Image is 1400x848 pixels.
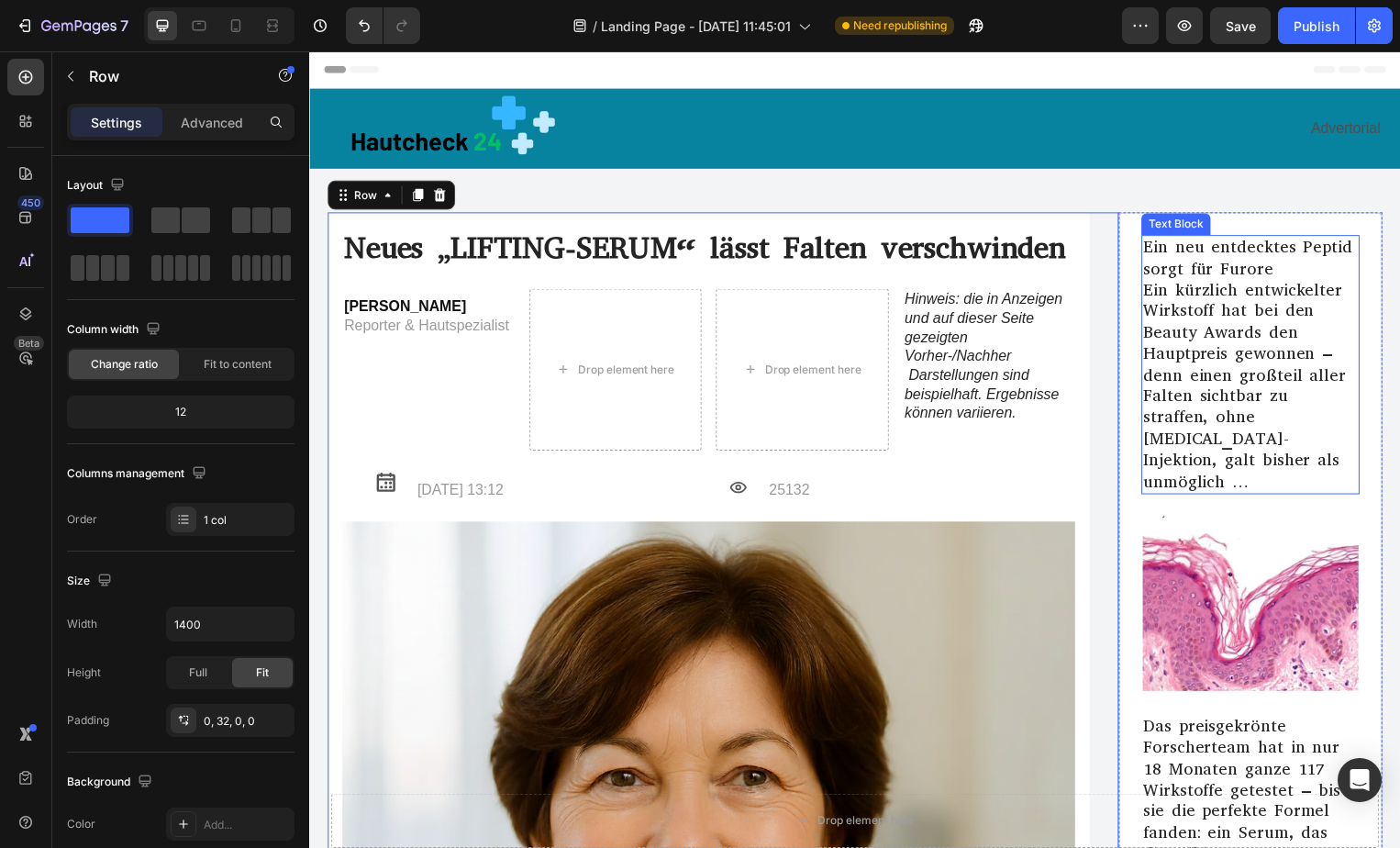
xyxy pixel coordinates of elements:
[513,769,610,784] div: Drop element here
[67,462,210,486] div: Columns management
[35,179,771,218] p: Neues „LIFTING-SERUM“ lässt Falten verschwinden
[839,469,1060,647] img: imgi_23_1721844096824_1718030132_Screenshot_2024_06_10_193121.webp
[67,511,97,528] div: Order
[67,712,109,729] div: Padding
[67,664,101,681] div: Height
[1278,7,1355,44] button: Publish
[91,113,142,132] p: Settings
[91,356,158,373] span: Change ratio
[1210,7,1271,44] button: Save
[460,314,557,329] div: Drop element here
[67,816,95,832] div: Color
[841,187,1058,230] p: Ein neu entdecktes Peptid sorgt für Furore
[67,770,156,795] div: Background
[71,399,291,425] div: 12
[256,664,269,681] span: Fit
[271,314,368,329] div: Drop element here
[35,250,158,265] strong: [PERSON_NAME]
[33,177,772,220] h1: Rich Text Editor. Editing area: main
[853,17,947,34] span: Need republishing
[109,433,402,452] p: [DATE] 13:12
[1338,758,1382,802] div: Open Intercom Messenger
[556,69,1081,88] p: Advertorial
[204,817,290,833] div: Add...
[424,431,441,449] img: Herunterladen_1.svg
[839,185,1060,447] div: Rich Text Editor. Editing area: main
[67,318,164,342] div: Column width
[89,65,245,87] p: Row
[7,7,137,44] button: 7
[120,15,128,37] p: 7
[593,17,597,36] span: /
[41,137,72,153] div: Row
[67,173,128,198] div: Layout
[204,512,290,529] div: 1 col
[189,664,207,681] span: Full
[843,166,906,183] div: Text Block
[67,569,116,594] div: Size
[181,113,243,132] p: Advanced
[18,45,248,111] img: gempages_585675973131764473-c302853c-4c61-496b-b3e1-4d45644374c5.png
[204,713,290,730] div: 0, 32, 0, 0
[464,433,757,452] p: 25132
[601,17,791,36] span: Landing Page - [DATE] 11:45:01
[35,268,206,287] p: Reporter & Hautspezialist
[601,241,772,375] p: Hinweis: die in Anzeigen und auf dieser Seite gezeigten Vorher-/Nachher Darstellungen sind beispi...
[1294,17,1339,36] div: Publish
[1226,18,1256,34] span: Save
[67,616,97,632] div: Width
[65,424,89,448] img: Herunterladen.svg
[346,7,420,44] div: Undo/Redo
[167,608,294,641] input: Auto
[17,195,44,210] div: 450
[14,336,44,351] div: Beta
[204,356,272,373] span: Fit to content
[309,51,1400,848] iframe: Design area
[841,230,1058,445] p: Ein kürzlich entwickelter Wirkstoff hat bei den Beauty Awards den Hauptpreis gewonnen – denn eine...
